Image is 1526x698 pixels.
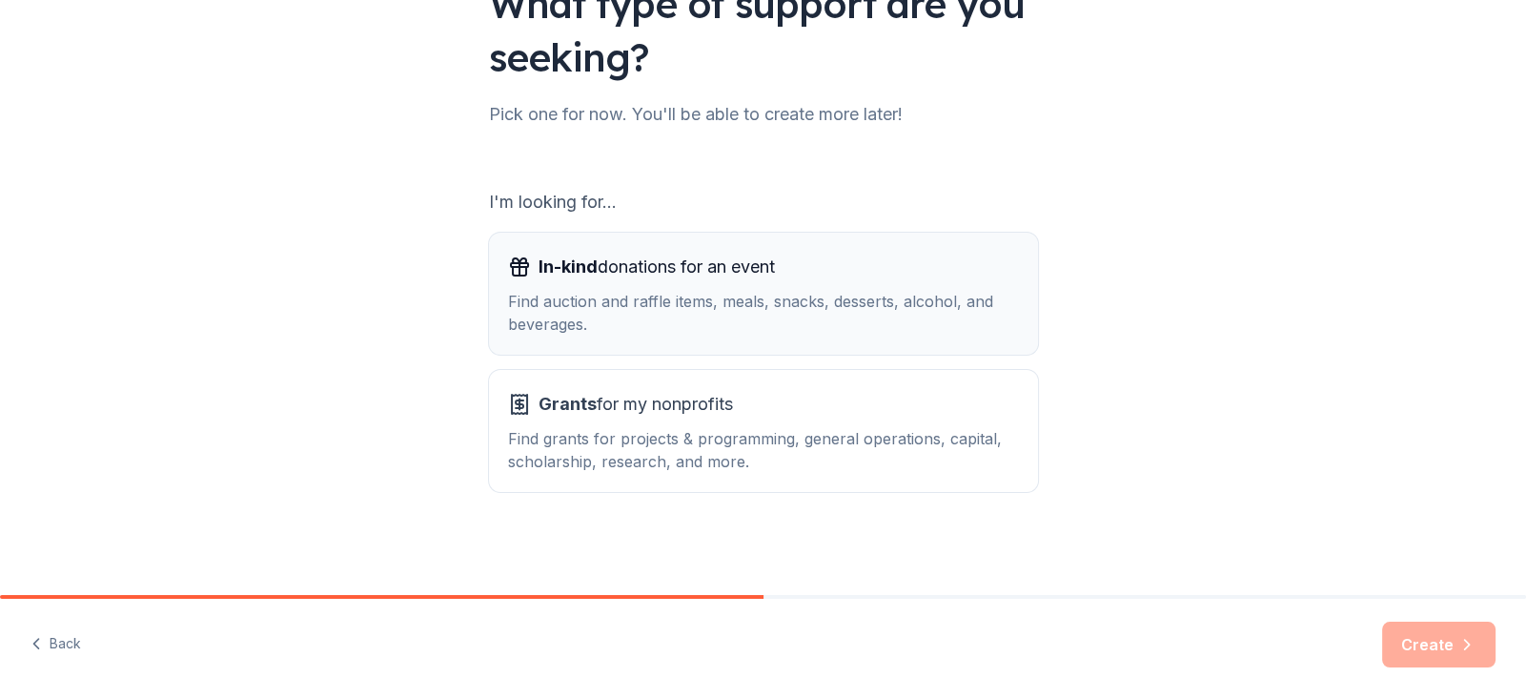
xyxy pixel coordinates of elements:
[539,389,733,420] span: for my nonprofits
[539,394,597,414] span: Grants
[508,427,1019,473] div: Find grants for projects & programming, general operations, capital, scholarship, research, and m...
[539,252,775,282] span: donations for an event
[539,257,598,277] span: In-kind
[508,290,1019,336] div: Find auction and raffle items, meals, snacks, desserts, alcohol, and beverages.
[489,187,1038,217] div: I'm looking for...
[489,370,1038,492] button: Grantsfor my nonprofitsFind grants for projects & programming, general operations, capital, schol...
[489,233,1038,355] button: In-kinddonations for an eventFind auction and raffle items, meals, snacks, desserts, alcohol, and...
[489,99,1038,130] div: Pick one for now. You'll be able to create more later!
[31,625,81,665] button: Back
